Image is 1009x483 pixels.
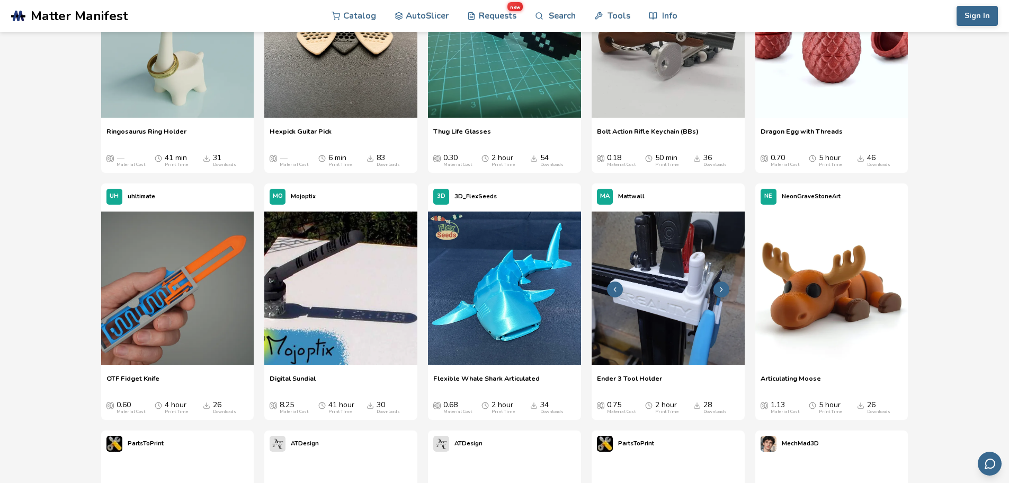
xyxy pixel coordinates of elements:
[867,162,890,168] div: Downloads
[618,438,654,449] p: PartsToPrint
[165,162,188,168] div: Print Time
[264,431,324,457] a: ATDesign's profileATDesign
[155,401,162,409] span: Average Print Time
[328,409,352,415] div: Print Time
[213,162,236,168] div: Downloads
[270,127,332,143] a: Hexpick Guitar Pick
[165,409,188,415] div: Print Time
[280,401,308,415] div: 8.25
[597,401,604,409] span: Average Cost
[771,409,799,415] div: Material Cost
[443,409,472,415] div: Material Cost
[618,191,645,202] p: Mattwall
[507,2,523,11] span: new
[443,162,472,168] div: Material Cost
[437,193,445,200] span: 3D
[318,154,326,162] span: Average Print Time
[203,154,210,162] span: Downloads
[607,401,636,415] div: 0.75
[867,409,890,415] div: Downloads
[597,154,604,162] span: Average Cost
[600,193,610,200] span: MA
[809,154,816,162] span: Average Print Time
[273,193,283,200] span: MO
[328,401,354,415] div: 41 hour
[645,154,653,162] span: Average Print Time
[213,409,236,415] div: Downloads
[957,6,998,26] button: Sign In
[978,452,1002,476] button: Send feedback via email
[703,401,727,415] div: 28
[597,127,699,143] a: Bolt Action Rifle Keychain (BBs)
[703,154,727,168] div: 36
[270,401,277,409] span: Average Cost
[443,401,472,415] div: 0.68
[106,154,114,162] span: Average Cost
[377,162,400,168] div: Downloads
[433,374,540,390] a: Flexible Whale Shark Articulated
[110,193,119,200] span: UH
[867,401,890,415] div: 26
[433,127,491,143] a: Thug Life Glasses
[857,401,864,409] span: Downloads
[693,154,701,162] span: Downloads
[607,409,636,415] div: Material Cost
[328,162,352,168] div: Print Time
[101,431,169,457] a: PartsToPrint's profilePartsToPrint
[106,374,159,390] span: OTF Fidget Knife
[128,438,164,449] p: PartsToPrint
[367,401,374,409] span: Downloads
[318,401,326,409] span: Average Print Time
[492,401,515,415] div: 2 hour
[443,154,472,168] div: 0.30
[761,154,768,162] span: Average Cost
[280,409,308,415] div: Material Cost
[761,127,843,143] a: Dragon Egg with Threads
[270,436,285,452] img: ATDesign's profile
[481,401,489,409] span: Average Print Time
[165,401,188,415] div: 4 hour
[280,154,287,162] span: —
[540,409,564,415] div: Downloads
[117,162,145,168] div: Material Cost
[819,409,842,415] div: Print Time
[106,401,114,409] span: Average Cost
[592,431,659,457] a: PartsToPrint's profilePartsToPrint
[857,154,864,162] span: Downloads
[155,154,162,162] span: Average Print Time
[270,374,316,390] a: Digital Sundial
[655,162,678,168] div: Print Time
[530,154,538,162] span: Downloads
[128,191,155,202] p: uhltimate
[377,401,400,415] div: 30
[492,162,515,168] div: Print Time
[645,401,653,409] span: Average Print Time
[117,401,145,415] div: 0.60
[764,193,772,200] span: NE
[530,401,538,409] span: Downloads
[771,401,799,415] div: 1.13
[607,154,636,168] div: 0.18
[819,401,842,415] div: 5 hour
[755,431,824,457] a: MechMad3D's profileMechMad3D
[31,8,128,23] span: Matter Manifest
[106,127,186,143] a: Ringosaurus Ring Holder
[433,436,449,452] img: ATDesign's profile
[597,436,613,452] img: PartsToPrint's profile
[203,401,210,409] span: Downloads
[117,154,124,162] span: —
[597,374,662,390] a: Ender 3 Tool Holder
[165,154,188,168] div: 41 min
[428,431,488,457] a: ATDesign's profileATDesign
[291,438,319,449] p: ATDesign
[693,401,701,409] span: Downloads
[433,401,441,409] span: Average Cost
[761,401,768,409] span: Average Cost
[761,374,821,390] a: Articulating Moose
[367,154,374,162] span: Downloads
